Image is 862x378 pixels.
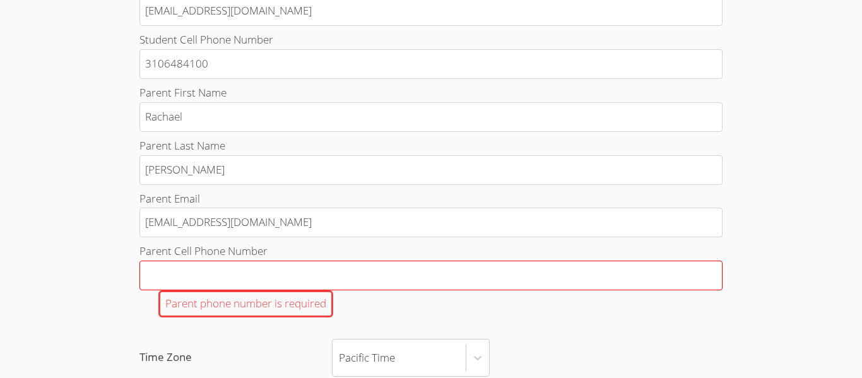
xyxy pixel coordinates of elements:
span: Time Zone [139,348,332,367]
div: Pacific Time [339,348,395,367]
input: Time ZonePacific Time [339,343,340,372]
span: Parent Last Name [139,138,225,153]
input: Parent Email [139,208,723,237]
div: Parent phone number is required [158,290,333,317]
span: Parent First Name [139,85,227,100]
input: Student Cell Phone Number [139,49,723,79]
span: Student Cell Phone Number [139,32,273,47]
input: Parent Cell Phone NumberParent phone number is required [139,261,723,290]
span: Parent Cell Phone Number [139,244,268,258]
input: Parent First Name [139,102,723,132]
span: Parent Email [139,191,200,206]
input: Parent Last Name [139,155,723,185]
